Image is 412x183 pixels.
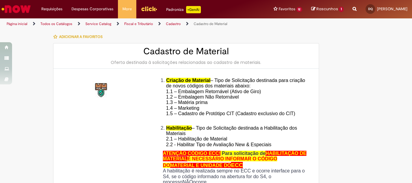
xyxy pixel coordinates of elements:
[316,6,338,12] span: Rascunhos
[71,6,113,12] span: Despesas Corporativas
[311,6,344,12] a: Rascunhos
[53,30,106,43] button: Adicionar a Favoritos
[59,34,103,39] span: Adicionar a Favoritos
[163,151,220,156] span: ATENÇÃO CÓDIGO ECC!
[5,18,270,30] ul: Trilhas de página
[368,7,373,11] span: DQ
[163,151,306,161] span: HABILITAÇÃO DE MATERIAL
[170,163,231,168] span: MATERIAL E UNIDADE DO
[166,125,192,131] span: Habilitação
[377,6,407,11] span: [PERSON_NAME]
[124,21,153,26] a: Fiscal e Tributário
[166,125,297,147] span: – Tipo de Solicitação destinada a Habilitação dos Materiais 2.1 – Habilitação de Material 2.2 - H...
[7,21,27,26] a: Página inicial
[59,59,313,65] div: Oferta destinada à solicitações relacionadas ao cadastro de materiais.
[59,46,313,56] h2: Cadastro de Material
[166,21,181,26] a: Cadastro
[231,162,243,168] span: ECC
[279,6,295,12] span: Favoritos
[85,21,111,26] a: Service Catalog
[141,4,157,13] img: click_logo_yellow_360x200.png
[163,156,277,168] span: É NECESSÁRIO INFORMAR O CÓDIGO DO
[166,78,211,83] span: Criação de Material
[1,3,32,15] img: ServiceNow
[41,6,62,12] span: Requisições
[296,7,303,12] span: 12
[222,151,265,156] span: Para solicitação de
[186,6,201,13] p: +GenAi
[339,7,344,12] span: 1
[194,21,227,26] a: Cadastro de Material
[166,6,201,13] div: Padroniza
[122,6,132,12] span: More
[166,78,305,122] span: – Tipo de Solicitação destinada para criação de novos códigos dos materiais abaixo: 1.1 – Embalag...
[40,21,72,26] a: Todos os Catálogos
[92,81,111,100] img: Cadastro de Material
